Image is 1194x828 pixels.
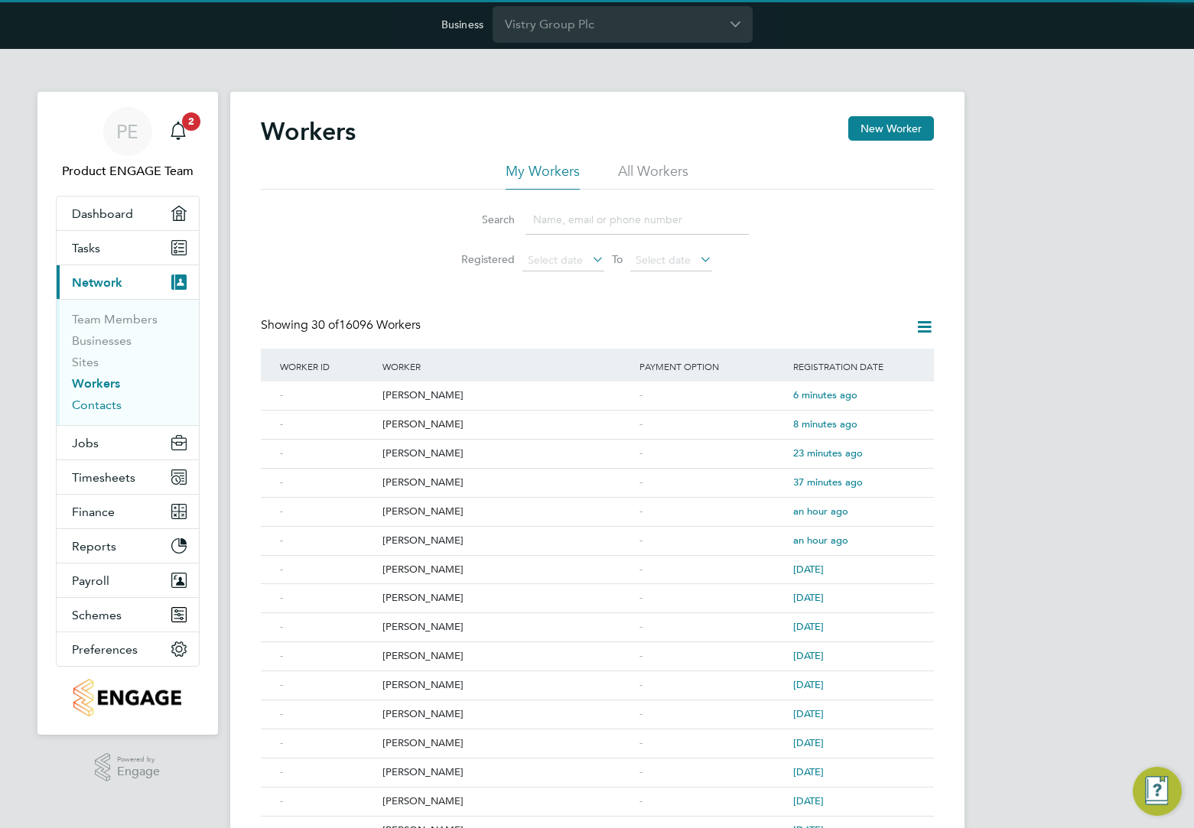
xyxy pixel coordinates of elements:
span: Engage [117,765,160,778]
li: All Workers [618,162,688,190]
div: [PERSON_NAME] [379,440,636,468]
div: Worker ID [276,349,379,384]
span: 2 [182,112,200,131]
div: [PERSON_NAME] [379,758,636,787]
div: - [276,527,379,555]
span: Preferences [72,642,138,657]
button: Payroll [57,563,199,597]
span: 6 minutes ago [793,388,857,401]
div: [PERSON_NAME] [379,498,636,526]
div: [PERSON_NAME] [379,411,636,439]
a: -[PERSON_NAME]-37 minutes ago [276,468,919,481]
div: - [636,613,790,641]
span: [DATE] [793,736,824,749]
div: - [636,527,790,555]
a: -[PERSON_NAME]-[DATE] [276,729,919,742]
div: - [636,700,790,729]
div: [PERSON_NAME] [379,527,636,555]
span: Schemes [72,608,122,622]
div: - [276,642,379,671]
a: -[PERSON_NAME]-8 minutes ago [276,410,919,423]
span: 30 of [311,317,339,333]
span: Dashboard [72,206,133,221]
div: - [276,440,379,468]
a: Contacts [72,398,122,412]
label: Search [446,213,515,226]
a: -[PERSON_NAME]-6 minutes ago [276,381,919,394]
div: - [276,498,379,526]
div: - [276,382,379,410]
li: My Workers [506,162,580,190]
div: [PERSON_NAME] [379,469,636,497]
span: Tasks [72,241,100,255]
span: Network [72,275,122,290]
span: an hour ago [793,534,848,547]
a: -[PERSON_NAME]-[DATE] [276,555,919,568]
a: -[PERSON_NAME]-[DATE] [276,758,919,771]
button: Engage Resource Center [1133,767,1182,816]
div: - [636,758,790,787]
span: 23 minutes ago [793,446,863,459]
a: -[PERSON_NAME]-[DATE] [276,671,919,684]
button: Timesheets [57,460,199,494]
span: 16096 Workers [311,317,421,333]
span: To [607,249,627,269]
div: - [276,729,379,758]
div: [PERSON_NAME] [379,787,636,816]
a: -[PERSON_NAME]-an hour ago [276,526,919,539]
div: [PERSON_NAME] [379,729,636,758]
div: - [276,671,379,700]
button: Reports [57,529,199,563]
a: Go to home page [56,679,200,716]
div: - [636,469,790,497]
div: - [276,469,379,497]
span: Finance [72,505,115,519]
span: Powered by [117,753,160,766]
span: 37 minutes ago [793,476,863,489]
span: Select date [636,253,691,267]
a: -[PERSON_NAME]-[DATE] [276,583,919,596]
span: Product ENGAGE Team [56,162,200,180]
div: - [276,787,379,816]
a: -[PERSON_NAME]-an hour ago [276,497,919,510]
div: - [636,382,790,410]
span: PE [116,122,138,141]
div: - [276,411,379,439]
div: - [276,556,379,584]
span: 8 minutes ago [793,417,857,430]
h2: Workers [261,116,356,147]
span: Reports [72,539,116,554]
div: - [636,642,790,671]
div: [PERSON_NAME] [379,382,636,410]
div: - [276,700,379,729]
a: Sites [72,355,99,369]
div: [PERSON_NAME] [379,556,636,584]
div: Showing [261,317,424,333]
div: - [276,584,379,612]
button: New Worker [848,116,934,141]
div: - [636,787,790,816]
div: [PERSON_NAME] [379,700,636,729]
div: - [276,613,379,641]
div: [PERSON_NAME] [379,671,636,700]
a: -[PERSON_NAME]-23 minutes ago [276,439,919,452]
a: Powered byEngage [95,753,160,782]
button: Preferences [57,632,199,666]
input: Name, email or phone number [525,205,749,235]
a: Businesses [72,333,132,348]
span: Select date [528,253,583,267]
button: Jobs [57,426,199,459]
a: 2 [163,107,194,156]
a: PEProduct ENGAGE Team [56,107,200,180]
div: - [636,671,790,700]
a: Team Members [72,312,158,326]
a: Workers [72,376,120,391]
div: [PERSON_NAME] [379,613,636,641]
div: Network [57,299,199,425]
a: -[PERSON_NAME]-[DATE] [276,700,919,713]
div: - [636,411,790,439]
span: [DATE] [793,678,824,691]
div: - [276,758,379,787]
span: [DATE] [793,649,824,662]
span: [DATE] [793,794,824,807]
